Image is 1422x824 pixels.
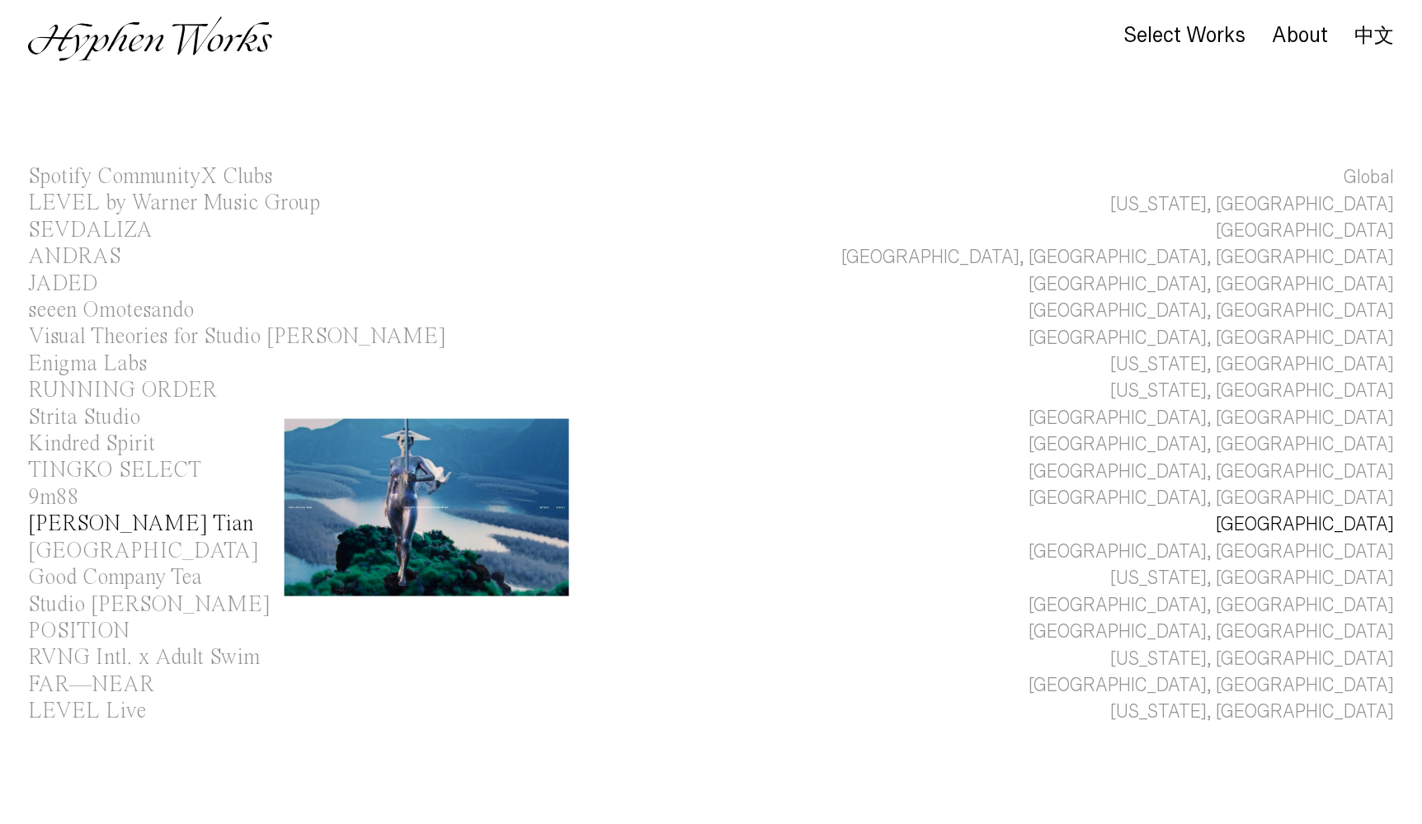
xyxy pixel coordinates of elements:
[28,192,320,214] div: LEVEL by Warner Music Group
[28,540,259,563] div: [GEOGRAPHIC_DATA]
[28,219,153,242] div: SEVDALIZA
[28,620,129,643] div: POSITION
[1110,378,1394,404] div: [US_STATE], [GEOGRAPHIC_DATA]
[28,326,446,348] div: Visual Theories for Studio [PERSON_NAME]
[28,459,201,482] div: TINGKO SELECT
[1123,27,1245,45] a: Select Works
[28,299,194,322] div: seeen Omotesando
[28,166,272,188] div: Spotify CommunityX Clubs
[1029,592,1394,619] div: [GEOGRAPHIC_DATA], [GEOGRAPHIC_DATA]
[1272,24,1328,47] div: About
[28,647,260,669] div: RVNG Intl. x Adult Swim
[28,433,155,455] div: Kindred Spirit
[28,567,202,589] div: Good Company Tea
[28,353,147,375] div: Enigma Labs
[1272,27,1328,45] a: About
[1110,565,1394,591] div: [US_STATE], [GEOGRAPHIC_DATA]
[1354,26,1394,45] a: 中文
[1029,539,1394,565] div: [GEOGRAPHIC_DATA], [GEOGRAPHIC_DATA]
[1123,24,1245,47] div: Select Works
[1110,699,1394,725] div: [US_STATE], [GEOGRAPHIC_DATA]
[1216,218,1394,244] div: [GEOGRAPHIC_DATA]
[28,594,271,616] div: Studio [PERSON_NAME]
[1029,431,1394,458] div: [GEOGRAPHIC_DATA], [GEOGRAPHIC_DATA]
[28,674,154,696] div: FAR—NEAR
[1216,511,1394,538] div: [GEOGRAPHIC_DATA]
[841,244,1394,271] div: [GEOGRAPHIC_DATA], [GEOGRAPHIC_DATA], [GEOGRAPHIC_DATA]
[1029,485,1394,511] div: [GEOGRAPHIC_DATA], [GEOGRAPHIC_DATA]
[28,407,140,429] div: Strita Studio
[28,487,79,509] div: 9m88
[28,273,98,295] div: JADED
[1029,271,1394,298] div: [GEOGRAPHIC_DATA], [GEOGRAPHIC_DATA]
[1344,164,1394,191] div: Global
[1029,298,1394,324] div: [GEOGRAPHIC_DATA], [GEOGRAPHIC_DATA]
[1029,672,1394,699] div: [GEOGRAPHIC_DATA], [GEOGRAPHIC_DATA]
[1029,619,1394,645] div: [GEOGRAPHIC_DATA], [GEOGRAPHIC_DATA]
[28,513,253,535] div: [PERSON_NAME] Tian
[28,16,271,61] img: Hyphen Works
[1029,325,1394,351] div: [GEOGRAPHIC_DATA], [GEOGRAPHIC_DATA]
[28,700,146,723] div: LEVEL Live
[28,246,121,268] div: ANDRAS
[1110,191,1394,218] div: [US_STATE], [GEOGRAPHIC_DATA]
[1110,351,1394,378] div: [US_STATE], [GEOGRAPHIC_DATA]
[28,379,217,402] div: RUNNING ORDER
[1029,459,1394,485] div: [GEOGRAPHIC_DATA], [GEOGRAPHIC_DATA]
[1029,405,1394,431] div: [GEOGRAPHIC_DATA], [GEOGRAPHIC_DATA]
[1110,646,1394,672] div: [US_STATE], [GEOGRAPHIC_DATA]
